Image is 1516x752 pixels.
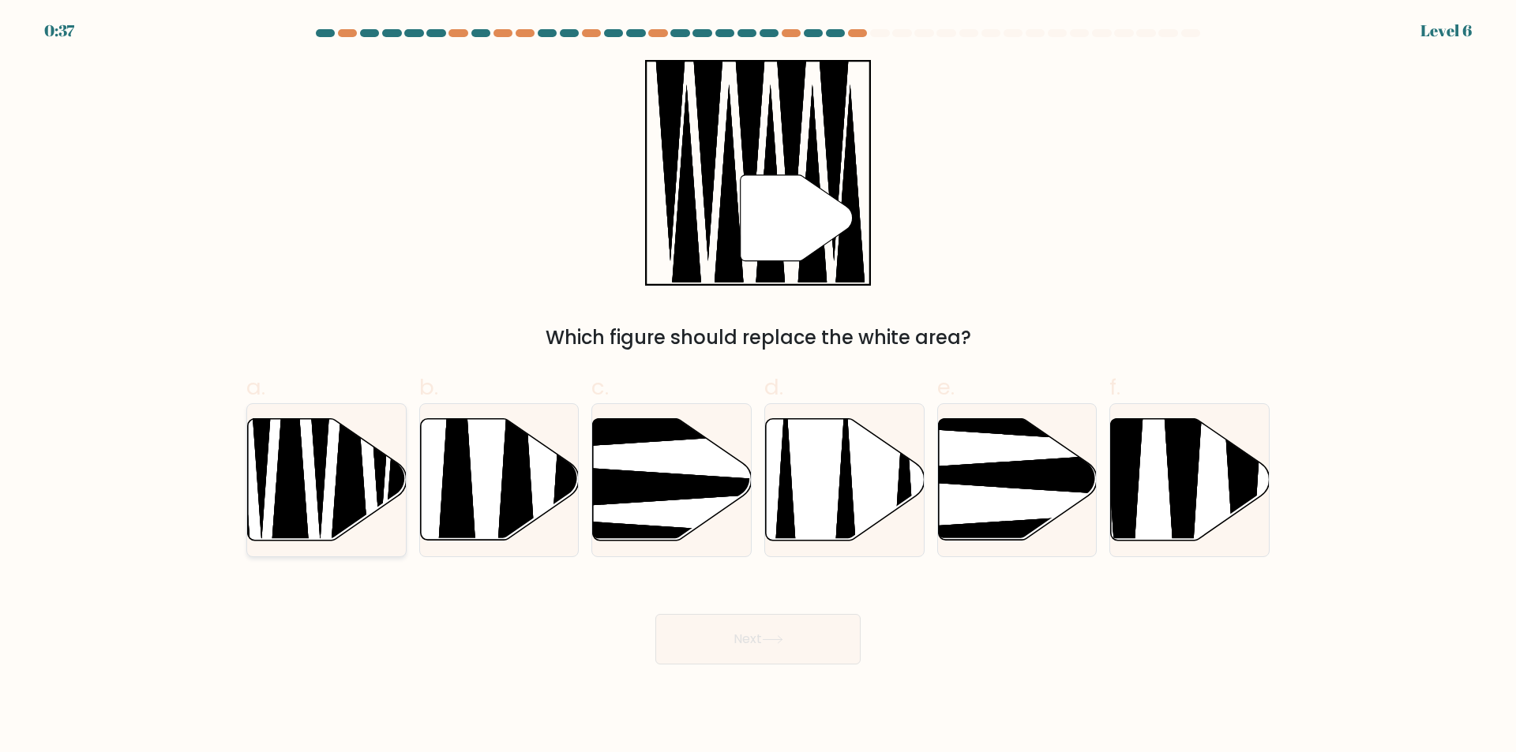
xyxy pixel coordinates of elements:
[256,324,1260,352] div: Which figure should replace the white area?
[591,372,609,402] span: c.
[419,372,438,402] span: b.
[937,372,955,402] span: e.
[764,372,783,402] span: d.
[44,19,74,43] div: 0:37
[655,614,861,664] button: Next
[741,175,853,261] g: "
[1109,372,1120,402] span: f.
[1420,19,1472,43] div: Level 6
[246,372,265,402] span: a.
